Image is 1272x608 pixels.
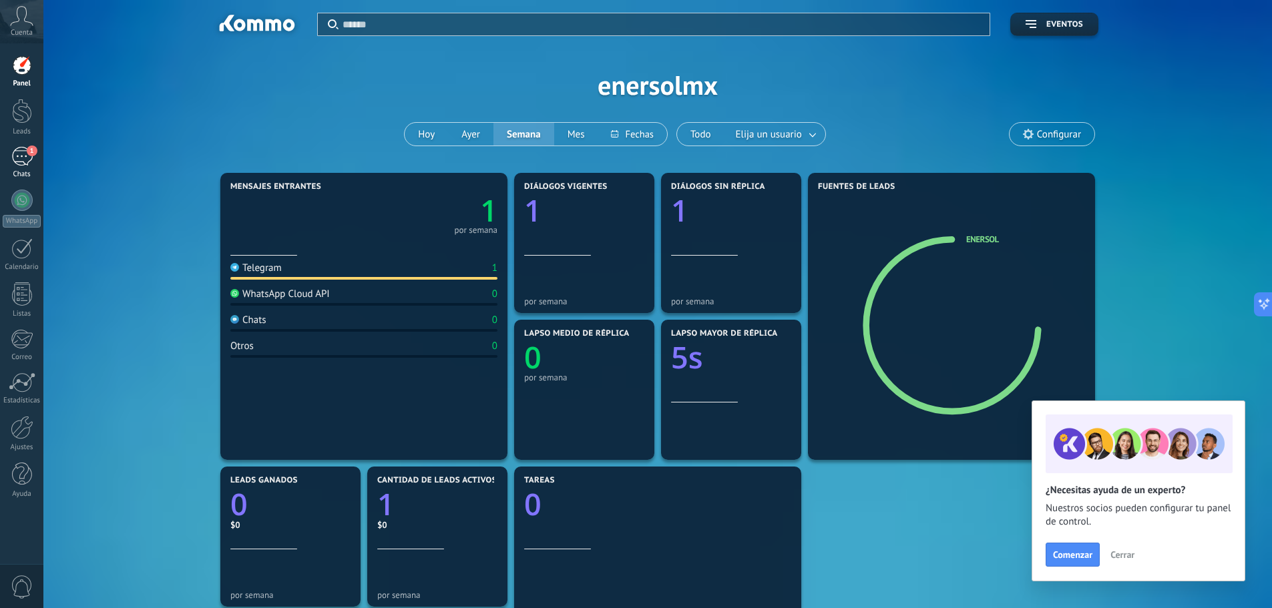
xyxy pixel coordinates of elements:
div: Listas [3,310,41,318]
a: Enersol [966,234,999,245]
div: Correo [3,353,41,362]
span: Diálogos vigentes [524,182,608,192]
button: Eventos [1010,13,1098,36]
span: Cerrar [1110,550,1134,559]
span: Fuentes de leads [818,182,895,192]
text: 1 [524,190,542,231]
span: Cuenta [11,29,33,37]
div: Ayuda [3,490,41,499]
a: 0 [230,484,351,525]
span: Tareas [524,476,555,485]
h2: ¿Necesitas ayuda de un experto? [1046,484,1231,497]
text: 1 [671,190,688,231]
div: por semana [671,296,791,306]
button: Ayer [448,123,493,145]
img: Chats [230,315,239,324]
img: Telegram [230,263,239,272]
div: $0 [230,519,351,531]
button: Comenzar [1046,543,1100,567]
a: 5s [671,337,791,378]
span: 1 [27,145,37,156]
div: por semana [454,227,497,234]
span: Mensajes entrantes [230,182,321,192]
div: 0 [492,288,497,300]
button: Cerrar [1104,545,1140,565]
a: 0 [524,484,791,525]
span: Comenzar [1053,550,1092,559]
a: 1 [377,484,497,525]
span: Lapso mayor de réplica [671,329,777,338]
div: por semana [377,590,497,600]
text: 1 [377,484,395,525]
div: 0 [492,340,497,352]
div: WhatsApp Cloud API [230,288,330,300]
div: Chats [230,314,266,326]
div: Ajustes [3,443,41,452]
img: WhatsApp Cloud API [230,289,239,298]
div: 0 [492,314,497,326]
div: Calendario [3,263,41,272]
div: por semana [524,296,644,306]
text: 0 [524,337,542,378]
button: Fechas [598,123,666,145]
span: Eventos [1046,20,1083,29]
div: Leads [3,127,41,136]
text: 1 [480,190,497,231]
a: 1 [364,190,497,231]
button: Hoy [405,123,448,145]
button: Elija un usuario [724,123,825,145]
div: Panel [3,79,41,88]
button: Semana [493,123,554,145]
span: Leads ganados [230,476,298,485]
span: Nuestros socios pueden configurar tu panel de control. [1046,502,1231,529]
div: Chats [3,170,41,179]
text: 0 [524,484,542,525]
div: 1 [492,262,497,274]
div: Estadísticas [3,396,41,405]
button: Todo [677,123,724,145]
div: por semana [230,590,351,600]
span: Lapso medio de réplica [524,329,630,338]
text: 5s [671,337,703,378]
text: 0 [230,484,248,525]
div: $0 [377,519,497,531]
div: Telegram [230,262,282,274]
span: Diálogos sin réplica [671,182,765,192]
span: Elija un usuario [733,125,805,143]
button: Mes [554,123,598,145]
div: por semana [524,372,644,382]
span: Configurar [1037,129,1081,140]
span: Cantidad de leads activos [377,476,497,485]
div: WhatsApp [3,215,41,228]
div: Otros [230,340,254,352]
